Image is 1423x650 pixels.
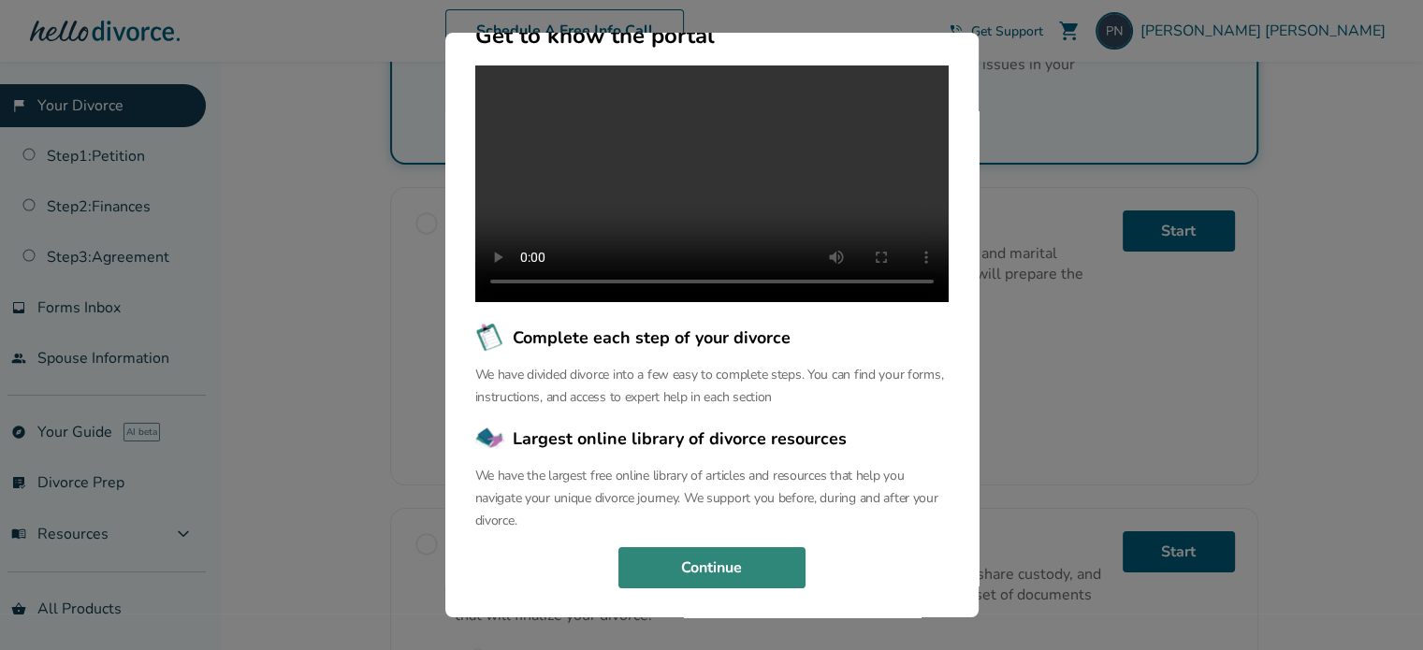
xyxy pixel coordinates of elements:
[513,426,847,451] span: Largest online library of divorce resources
[475,323,505,353] img: Complete each step of your divorce
[1329,560,1423,650] iframe: Chat Widget
[618,547,806,588] button: Continue
[475,21,949,51] h2: Get to know the portal
[475,465,949,532] p: We have the largest free online library of articles and resources that help you navigate your uni...
[513,325,791,350] span: Complete each step of your divorce
[475,424,505,454] img: Largest online library of divorce resources
[475,364,949,409] p: We have divided divorce into a few easy to complete steps. You can find your forms, instructions,...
